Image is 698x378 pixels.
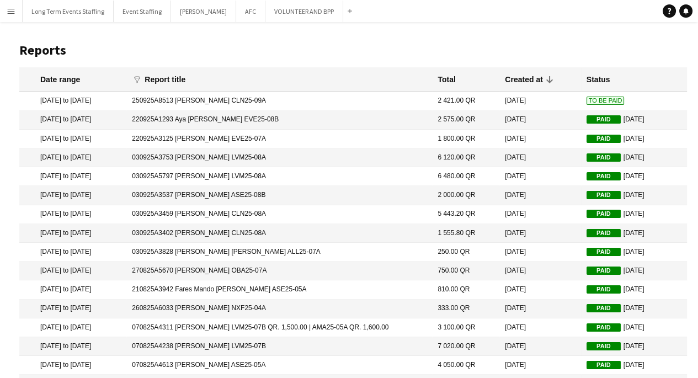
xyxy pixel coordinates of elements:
mat-cell: [DATE] to [DATE] [19,280,126,299]
div: Created at [505,74,552,84]
span: Paid [587,115,621,124]
mat-cell: 2 000.00 QR [432,186,499,205]
mat-cell: [DATE] [581,167,687,186]
mat-cell: [DATE] [499,205,580,224]
mat-cell: [DATE] [581,356,687,375]
mat-cell: 030925A3459 [PERSON_NAME] CLN25-08A [126,205,432,224]
span: Paid [587,361,621,369]
div: Report title [145,74,195,84]
mat-cell: 070825A4311 [PERSON_NAME] LVM25-07B QR. 1,500.00 | AMA25-05A QR. 1,600.00 [126,318,432,337]
mat-cell: 030925A5797 [PERSON_NAME] LVM25-08A [126,167,432,186]
div: Status [587,74,610,84]
mat-cell: [DATE] [499,92,580,110]
mat-cell: 333.00 QR [432,300,499,318]
span: Paid [587,342,621,350]
button: [PERSON_NAME] [171,1,236,22]
mat-cell: 210825A3942 Fares Mando [PERSON_NAME] ASE25-05A [126,280,432,299]
div: Date range [40,74,80,84]
h1: Reports [19,42,687,58]
mat-cell: [DATE] to [DATE] [19,111,126,130]
button: AFC [236,1,265,22]
mat-cell: [DATE] to [DATE] [19,130,126,148]
mat-cell: 750.00 QR [432,262,499,280]
mat-cell: 3 100.00 QR [432,318,499,337]
mat-cell: [DATE] [499,111,580,130]
mat-cell: 5 443.20 QR [432,205,499,224]
mat-cell: [DATE] to [DATE] [19,92,126,110]
mat-cell: 2 421.00 QR [432,92,499,110]
span: Paid [587,210,621,218]
mat-cell: [DATE] [581,243,687,262]
mat-cell: 030925A3537 [PERSON_NAME] ASE25-08B [126,186,432,205]
mat-cell: [DATE] [499,167,580,186]
mat-cell: 4 050.00 QR [432,356,499,375]
span: Paid [587,153,621,162]
mat-cell: 030925A3753 [PERSON_NAME] LVM25-08A [126,148,432,167]
mat-cell: 030925A3402 [PERSON_NAME] CLN25-08A [126,224,432,243]
mat-cell: [DATE] [581,300,687,318]
div: Total [438,74,455,84]
span: Paid [587,191,621,199]
mat-cell: [DATE] [581,148,687,167]
button: VOLUNTEER AND BPP [265,1,343,22]
div: Report title [145,74,185,84]
mat-cell: 270825A5670 [PERSON_NAME] OBA25-07A [126,262,432,280]
mat-cell: 220925A3125 [PERSON_NAME] EVE25-07A [126,130,432,148]
mat-cell: [DATE] to [DATE] [19,318,126,337]
div: Created at [505,74,542,84]
span: Paid [587,267,621,275]
mat-cell: 250925A8513 [PERSON_NAME] CLN25-09A [126,92,432,110]
span: Paid [587,323,621,332]
mat-cell: [DATE] [499,300,580,318]
mat-cell: 7 020.00 QR [432,337,499,356]
span: Paid [587,285,621,294]
mat-cell: [DATE] [499,243,580,262]
mat-cell: [DATE] [499,148,580,167]
span: To Be Paid [587,97,625,105]
span: Paid [587,172,621,180]
span: Paid [587,229,621,237]
mat-cell: [DATE] [499,262,580,280]
mat-cell: [DATE] to [DATE] [19,167,126,186]
mat-cell: [DATE] [581,130,687,148]
mat-cell: 260825A6033 [PERSON_NAME] NXF25-04A [126,300,432,318]
mat-cell: 2 575.00 QR [432,111,499,130]
mat-cell: [DATE] to [DATE] [19,262,126,280]
mat-cell: [DATE] [499,130,580,148]
mat-cell: [DATE] [499,318,580,337]
mat-cell: [DATE] to [DATE] [19,224,126,243]
mat-cell: [DATE] to [DATE] [19,148,126,167]
mat-cell: [DATE] [581,111,687,130]
mat-cell: [DATE] to [DATE] [19,205,126,224]
mat-cell: [DATE] [581,186,687,205]
mat-cell: 030925A3828 [PERSON_NAME] [PERSON_NAME] ALL25-07A [126,243,432,262]
mat-cell: [DATE] to [DATE] [19,300,126,318]
mat-cell: 070825A4613 [PERSON_NAME] ASE25-05A [126,356,432,375]
button: Event Staffing [114,1,171,22]
span: Paid [587,135,621,143]
mat-cell: 6 120.00 QR [432,148,499,167]
mat-cell: 810.00 QR [432,280,499,299]
mat-cell: [DATE] [499,356,580,375]
mat-cell: [DATE] [581,318,687,337]
mat-cell: [DATE] [499,186,580,205]
mat-cell: [DATE] to [DATE] [19,337,126,356]
mat-cell: [DATE] [581,262,687,280]
mat-cell: [DATE] [499,224,580,243]
mat-cell: [DATE] to [DATE] [19,243,126,262]
mat-cell: 070825A4238 [PERSON_NAME] LVM25-07B [126,337,432,356]
mat-cell: [DATE] [581,224,687,243]
mat-cell: [DATE] to [DATE] [19,356,126,375]
span: Paid [587,248,621,256]
mat-cell: 250.00 QR [432,243,499,262]
mat-cell: [DATE] [581,337,687,356]
mat-cell: 1 800.00 QR [432,130,499,148]
mat-cell: [DATE] [499,280,580,299]
mat-cell: [DATE] to [DATE] [19,186,126,205]
mat-cell: 6 480.00 QR [432,167,499,186]
mat-cell: 1 555.80 QR [432,224,499,243]
span: Paid [587,304,621,312]
mat-cell: [DATE] [499,337,580,356]
mat-cell: [DATE] [581,205,687,224]
mat-cell: [DATE] [581,280,687,299]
